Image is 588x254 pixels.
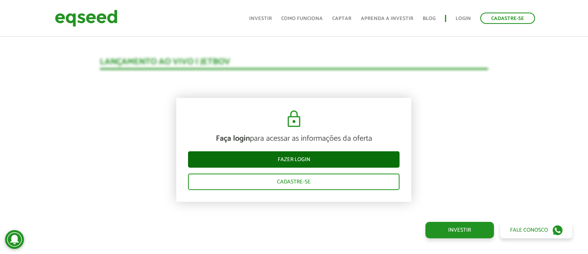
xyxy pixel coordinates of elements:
a: Cadastre-se [480,13,535,24]
img: cadeado.svg [284,110,304,129]
a: Blog [423,16,436,21]
strong: Faça login [216,132,250,145]
a: Investir [249,16,272,21]
a: Login [456,16,471,21]
a: Fazer login [188,151,400,168]
a: Captar [332,16,351,21]
a: Fale conosco [500,222,572,238]
a: Como funciona [281,16,323,21]
img: EqSeed [55,8,118,29]
a: Investir [425,222,494,238]
a: Cadastre-se [188,174,400,190]
a: Aprenda a investir [361,16,413,21]
p: para acessar as informações da oferta [188,134,400,143]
